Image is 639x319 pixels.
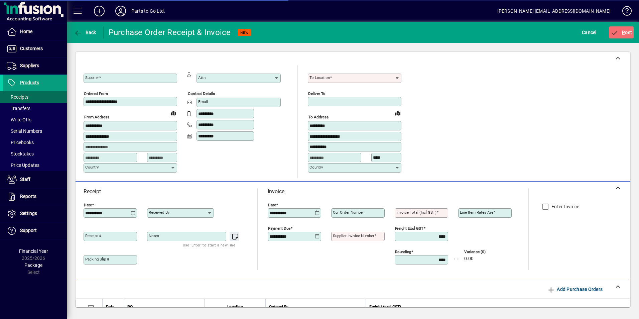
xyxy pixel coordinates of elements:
[7,151,34,156] span: Stocktakes
[392,108,403,118] a: View on map
[550,203,579,210] label: Enter Invoice
[84,91,108,96] mat-label: Ordered from
[333,210,364,215] mat-label: Our order number
[240,30,249,35] span: NEW
[149,210,169,215] mat-label: Received by
[547,284,603,295] span: Add Purchase Orders
[74,30,96,35] span: Back
[3,171,67,188] a: Staff
[609,26,634,38] button: Post
[3,103,67,114] a: Transfers
[7,128,42,134] span: Serial Numbers
[268,226,290,231] mat-label: Payment due
[3,222,67,239] a: Support
[464,250,504,254] span: Variance ($)
[3,23,67,40] a: Home
[3,40,67,57] a: Customers
[85,257,109,261] mat-label: Packing Slip #
[3,205,67,222] a: Settings
[131,6,165,16] div: Parts to Go Ltd.
[106,303,120,311] div: Date
[7,163,39,168] span: Price Updates
[85,75,99,80] mat-label: Supplier
[109,27,231,38] div: Purchase Order Receipt & Invoice
[309,75,330,80] mat-label: To location
[67,26,104,38] app-page-header-button: Back
[396,210,436,215] mat-label: Invoice Total (incl GST)
[617,1,631,23] a: Knowledge Base
[149,233,159,238] mat-label: Notes
[7,94,28,100] span: Receipts
[72,26,98,38] button: Back
[333,233,374,238] mat-label: Supplier invoice number
[183,241,235,249] mat-hint: Use 'Enter' to start a new line
[7,117,31,122] span: Write Offs
[20,63,39,68] span: Suppliers
[85,233,101,238] mat-label: Receipt #
[369,303,622,311] div: Freight (excl GST)
[269,303,362,311] div: Ordered By
[19,248,48,254] span: Financial Year
[3,58,67,74] a: Suppliers
[580,26,598,38] button: Cancel
[497,6,611,16] div: [PERSON_NAME] [EMAIL_ADDRESS][DOMAIN_NAME]
[308,91,326,96] mat-label: Deliver To
[227,303,243,311] span: Location
[168,108,179,118] a: View on map
[20,29,32,34] span: Home
[20,80,39,85] span: Products
[268,203,276,207] mat-label: Date
[369,303,401,311] span: Freight (excl GST)
[622,30,625,35] span: P
[460,210,493,215] mat-label: Line item rates are
[3,159,67,171] a: Price Updates
[309,165,323,170] mat-label: Country
[20,177,30,182] span: Staff
[127,303,201,311] div: PO
[20,46,43,51] span: Customers
[24,262,42,268] span: Package
[20,194,36,199] span: Reports
[582,27,597,38] span: Cancel
[20,228,37,233] span: Support
[3,188,67,205] a: Reports
[7,140,34,145] span: Pricebooks
[3,148,67,159] a: Stocktakes
[395,226,423,231] mat-label: Freight excl GST
[395,249,411,254] mat-label: Rounding
[464,256,474,261] span: 0.00
[7,106,30,111] span: Transfers
[611,30,632,35] span: ost
[110,5,131,17] button: Profile
[3,137,67,148] a: Pricebooks
[3,91,67,103] a: Receipts
[544,283,605,295] button: Add Purchase Orders
[106,303,114,311] span: Date
[89,5,110,17] button: Add
[85,165,99,170] mat-label: Country
[3,114,67,125] a: Write Offs
[84,203,92,207] mat-label: Date
[198,75,206,80] mat-label: Attn
[20,211,37,216] span: Settings
[3,125,67,137] a: Serial Numbers
[198,99,208,104] mat-label: Email
[127,303,133,311] span: PO
[269,303,288,311] span: Ordered By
